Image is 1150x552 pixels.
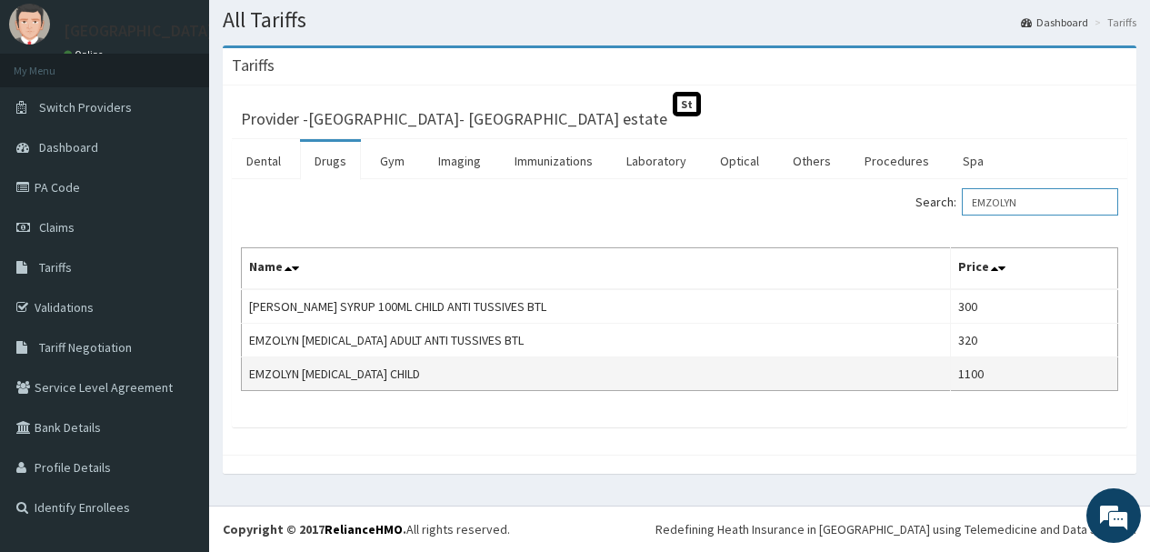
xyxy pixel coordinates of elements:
[850,142,944,180] a: Procedures
[242,289,951,324] td: [PERSON_NAME] SYRUP 100ML CHILD ANTI TUSSIVES BTL
[951,357,1118,391] td: 1100
[9,363,346,427] textarea: Type your message and hit 'Enter'
[655,520,1136,538] div: Redefining Heath Insurance in [GEOGRAPHIC_DATA] using Telemedicine and Data Science!
[778,142,845,180] a: Others
[95,102,305,125] div: Chat with us now
[64,48,107,61] a: Online
[948,142,998,180] a: Spa
[242,324,951,357] td: EMZOLYN [MEDICAL_DATA] ADULT ANTI TUSSIVES BTL
[39,259,72,276] span: Tariffs
[64,23,214,39] p: [GEOGRAPHIC_DATA]
[232,142,295,180] a: Dental
[951,324,1118,357] td: 320
[39,139,98,156] span: Dashboard
[705,142,774,180] a: Optical
[223,8,1136,32] h1: All Tariffs
[1090,15,1136,30] li: Tariffs
[424,142,495,180] a: Imaging
[39,219,75,236] span: Claims
[105,162,251,346] span: We're online!
[1021,15,1088,30] a: Dashboard
[298,9,342,53] div: Minimize live chat window
[242,248,951,290] th: Name
[915,188,1118,216] label: Search:
[500,142,607,180] a: Immunizations
[241,111,667,127] h3: Provider - [GEOGRAPHIC_DATA]- [GEOGRAPHIC_DATA] estate
[39,99,132,115] span: Switch Providers
[951,248,1118,290] th: Price
[209,506,1150,552] footer: All rights reserved.
[242,357,951,391] td: EMZOLYN [MEDICAL_DATA] CHILD
[34,91,74,136] img: d_794563401_company_1708531726252_794563401
[612,142,701,180] a: Laboratory
[673,92,701,116] span: St
[365,142,419,180] a: Gym
[232,57,275,74] h3: Tariffs
[951,289,1118,324] td: 300
[39,339,132,356] span: Tariff Negotiation
[9,4,50,45] img: User Image
[300,142,361,180] a: Drugs
[962,188,1118,216] input: Search:
[325,521,403,537] a: RelianceHMO
[223,521,406,537] strong: Copyright © 2017 .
